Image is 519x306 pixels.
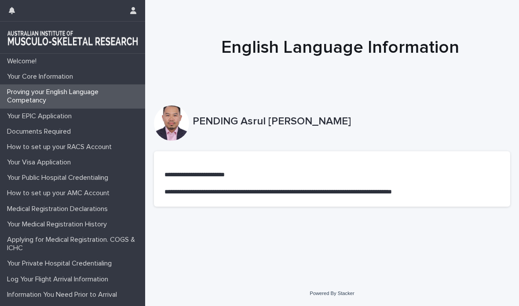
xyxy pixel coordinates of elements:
[4,189,117,197] p: How to set up your AMC Account
[4,259,119,268] p: Your Private Hospital Credentialing
[4,158,78,167] p: Your Visa Application
[4,143,119,151] p: How to set up your RACS Account
[4,73,80,81] p: Your Core Information
[4,205,115,213] p: Medical Registration Declarations
[7,29,138,46] img: 1xcjEmqDTcmQhduivVBy
[4,88,145,105] p: Proving your English Language Competancy
[4,220,114,229] p: Your Medical Registration History
[4,57,44,66] p: Welcome!
[4,291,124,299] p: Information You Need Prior to Arrival
[4,127,78,136] p: Documents Required
[4,236,145,252] p: Applying for Medical Registration. COGS & ICHC
[4,174,115,182] p: Your Public Hospital Credentialing
[310,291,354,296] a: Powered By Stacker
[163,37,517,58] h1: English Language Information
[4,112,79,120] p: Your EPIC Application
[4,275,115,284] p: Log Your Flight Arrival Information
[193,115,507,128] p: PENDING Asrul [PERSON_NAME]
